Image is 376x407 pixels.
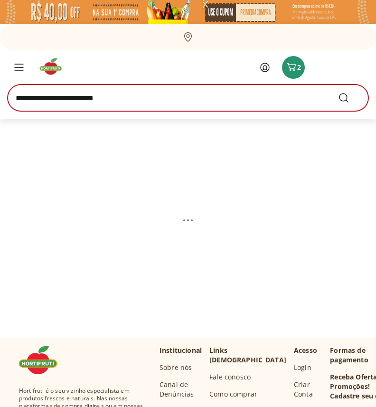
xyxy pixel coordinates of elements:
[294,363,311,372] a: Login
[160,380,202,399] a: Canal de Denúncias
[209,389,257,399] a: Como comprar
[282,56,305,79] button: Carrinho
[19,346,66,374] img: Hortifruti
[8,85,368,111] input: search
[8,56,30,79] button: Menu
[294,346,317,355] p: Acesso
[297,63,301,72] span: 2
[338,92,361,104] button: Submit Search
[209,372,251,382] a: Fale conosco
[160,346,202,355] p: Institucional
[294,380,322,399] a: Criar Conta
[209,346,286,365] p: Links [DEMOGRAPHIC_DATA]
[160,363,192,372] a: Sobre nós
[38,57,70,76] img: Hortifruti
